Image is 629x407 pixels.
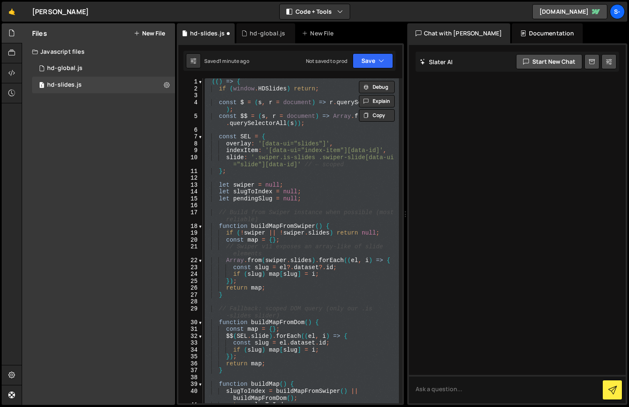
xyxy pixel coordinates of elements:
[178,168,203,175] div: 11
[178,285,203,292] div: 26
[280,4,350,19] button: Code + Tools
[407,23,511,43] div: Chat with [PERSON_NAME]
[178,140,203,147] div: 8
[178,374,203,381] div: 38
[178,85,203,92] div: 2
[178,264,203,271] div: 23
[178,367,203,374] div: 37
[178,381,203,388] div: 39
[178,92,203,99] div: 3
[178,113,203,127] div: 5
[359,81,395,93] button: Debug
[178,388,203,402] div: 40
[178,360,203,367] div: 36
[178,305,203,319] div: 29
[2,2,22,22] a: 🤙
[178,154,203,168] div: 10
[306,57,348,65] div: Not saved to prod
[178,271,203,278] div: 24
[178,147,203,154] div: 9
[178,333,203,340] div: 32
[178,257,203,264] div: 22
[32,29,47,38] h2: Files
[178,127,203,134] div: 6
[47,65,83,72] div: hd-global.js
[178,292,203,299] div: 27
[178,237,203,244] div: 20
[178,175,203,182] div: 12
[250,29,285,37] div: hd-global.js
[219,57,249,65] div: 1 minute ago
[359,95,395,107] button: Explain
[178,347,203,354] div: 34
[353,53,393,68] button: Save
[178,223,203,230] div: 18
[420,58,453,66] h2: Slater AI
[178,133,203,140] div: 7
[359,109,395,122] button: Copy
[178,188,203,195] div: 14
[47,81,82,89] div: hd-slides.js
[134,30,165,37] button: New File
[32,7,89,17] div: [PERSON_NAME]
[204,57,249,65] div: Saved
[32,77,175,93] div: 17020/47060.js
[178,278,203,285] div: 25
[39,82,44,89] span: 1
[178,319,203,326] div: 30
[178,298,203,305] div: 28
[190,29,225,37] div: hd-slides.js
[178,182,203,189] div: 13
[178,99,203,113] div: 4
[178,195,203,202] div: 15
[178,209,203,223] div: 17
[178,340,203,347] div: 33
[532,4,607,19] a: [DOMAIN_NAME]
[178,230,203,237] div: 19
[512,23,582,43] div: Documentation
[178,326,203,333] div: 31
[178,202,203,209] div: 16
[178,78,203,85] div: 1
[32,60,175,77] div: 17020/46749.js
[610,4,625,19] a: s-
[516,54,582,69] button: Start new chat
[178,353,203,360] div: 35
[22,43,175,60] div: Javascript files
[302,29,337,37] div: New File
[178,243,203,257] div: 21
